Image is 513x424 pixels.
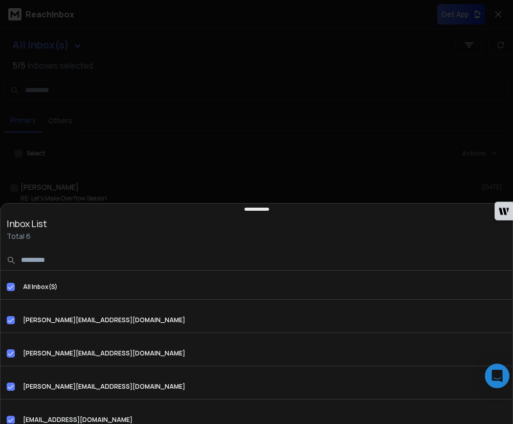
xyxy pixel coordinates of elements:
div: Open Intercom Messenger [485,364,509,388]
h2: Inbox List [1,219,53,228]
div: [PERSON_NAME][EMAIL_ADDRESS][DOMAIN_NAME] [1,374,512,399]
div: [PERSON_NAME][EMAIL_ADDRESS][DOMAIN_NAME] [1,341,512,366]
div: [PERSON_NAME][EMAIL_ADDRESS][DOMAIN_NAME] [1,308,512,333]
p: Total 6 [1,231,37,241]
div: All Inbox(s) [1,275,512,300]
